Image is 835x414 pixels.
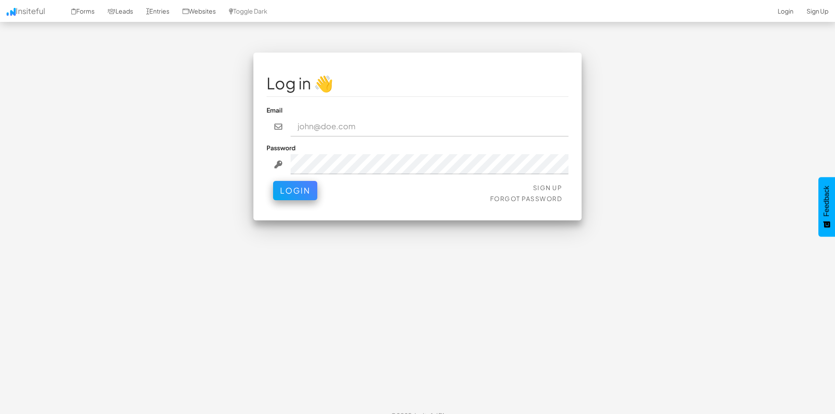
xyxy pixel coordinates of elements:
a: Sign Up [533,184,562,191]
input: john@doe.com [291,117,569,137]
h1: Log in 👋 [267,74,568,92]
img: icon.png [7,8,16,16]
label: Password [267,143,295,152]
label: Email [267,106,283,114]
span: Feedback [823,186,831,216]
button: Login [273,181,317,200]
a: Forgot Password [490,195,562,202]
button: Feedback - Show survey [818,177,835,237]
